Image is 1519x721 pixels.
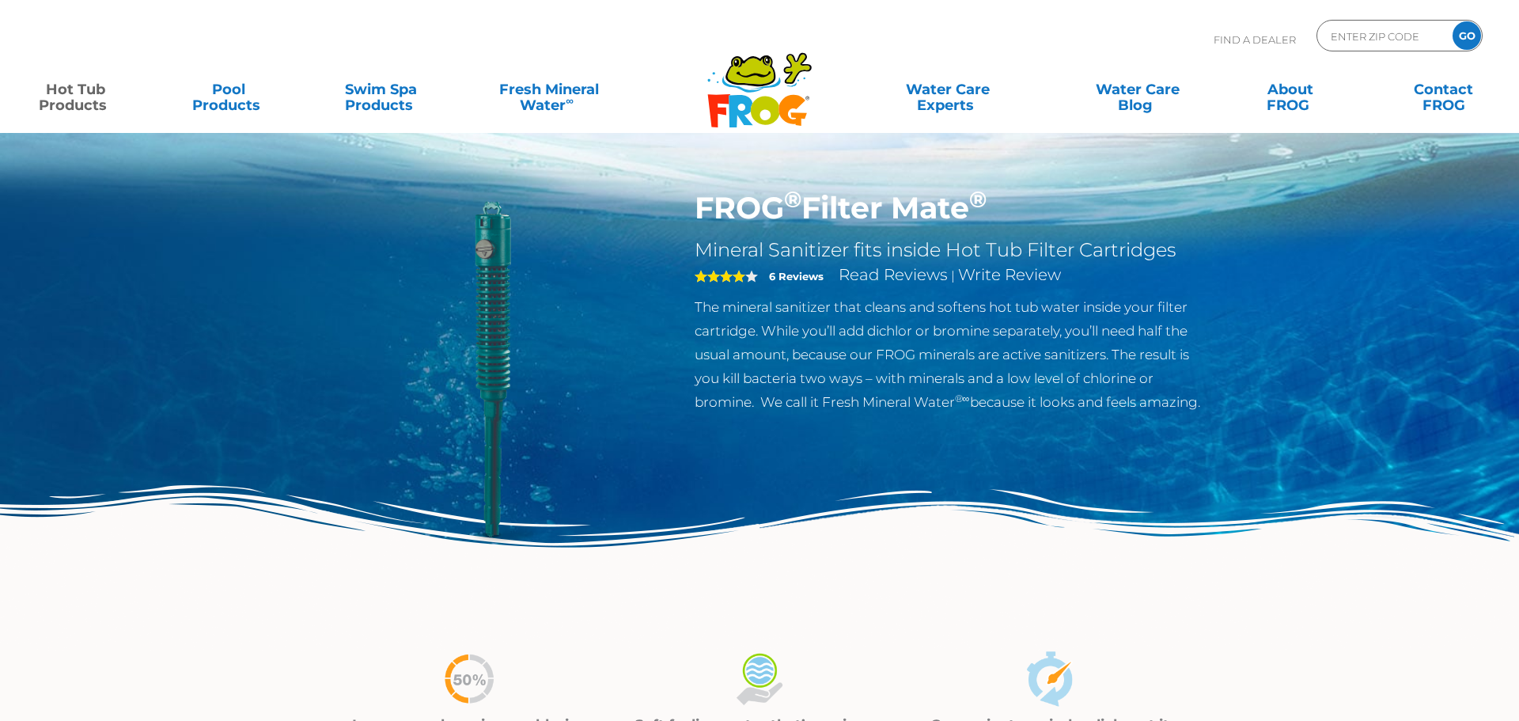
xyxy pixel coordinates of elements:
a: Swim SpaProducts [322,74,441,105]
a: Write Review [958,265,1061,284]
img: icon-50percent-less [441,651,497,707]
input: GO [1453,21,1481,50]
a: ContactFROG [1385,74,1503,105]
h2: Mineral Sanitizer fits inside Hot Tub Filter Cartridges [695,238,1211,262]
h1: FROG Filter Mate [695,190,1211,226]
sup: ® [969,185,987,213]
a: AboutFROG [1231,74,1350,105]
img: Frog Products Logo [699,32,820,128]
span: | [951,268,955,283]
strong: 6 Reviews [769,270,824,283]
a: Hot TubProducts [16,74,134,105]
span: 4 [695,270,745,283]
a: Read Reviews [839,265,948,284]
p: Find A Dealer [1214,20,1296,59]
sup: ®∞ [955,393,970,404]
a: PoolProducts [169,74,287,105]
a: Water CareExperts [850,74,1044,105]
img: hot-tub-product-filter-frog.png [309,190,671,552]
a: Fresh MineralWater∞ [475,74,623,105]
sup: ® [784,185,801,213]
img: icon-set-and-forget [1022,651,1078,707]
img: icon-soft-feeling [732,651,787,707]
a: Water CareBlog [1078,74,1197,105]
sup: ∞ [566,94,574,107]
p: The mineral sanitizer that cleans and softens hot tub water inside your filter cartridge. While y... [695,295,1211,414]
